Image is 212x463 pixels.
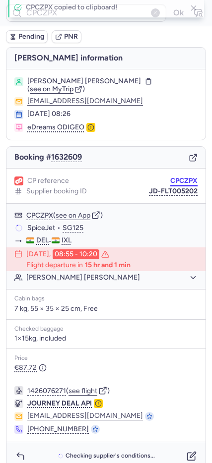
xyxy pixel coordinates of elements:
[27,85,85,93] button: (see on MyTrip)
[6,30,48,43] button: Pending
[14,326,198,333] div: Checked baggage
[26,273,198,282] button: [PERSON_NAME] [PERSON_NAME]
[170,177,198,185] button: CPCZPX
[27,97,143,105] button: [EMAIL_ADDRESS][DOMAIN_NAME]
[27,386,198,395] div: ( )
[27,123,84,132] span: eDreams ODIGEO
[6,4,166,22] input: PNR Reference
[36,236,49,244] span: DEL
[26,3,182,11] h4: CPCZPX copied to clipboard!
[85,261,131,269] time: 15 hr and 1 min
[53,249,99,259] time: 08:55 - 10:20
[27,399,92,407] span: JOURNEY DEAL API
[51,153,82,162] button: 1632609
[149,187,198,195] button: JD-FLT005202
[26,236,198,245] div: -
[27,224,198,232] div: •
[26,261,131,269] p: Flight departure in
[63,224,83,232] button: SG125
[27,387,66,395] button: 1426076271
[30,85,73,93] span: see on MyTrip
[32,452,180,461] button: Checking supplier's conditions...
[26,211,198,220] div: ( )
[26,187,87,195] span: Supplier booking ID
[69,387,97,395] button: see flight
[27,177,69,185] span: CP reference
[27,425,89,434] button: [PHONE_NUMBER]
[14,176,23,185] figure: 1L airline logo
[52,30,81,43] button: PNR
[14,335,66,343] span: 1×15kg, included
[27,110,198,118] div: [DATE] 08:26
[14,304,198,313] p: 7 kg, 55 × 35 × 25 cm, Free
[26,212,53,220] button: CPCZPX
[18,33,44,41] span: Pending
[6,48,206,69] h4: [PERSON_NAME] information
[27,77,141,85] span: [PERSON_NAME] [PERSON_NAME]
[14,364,47,372] span: €87.72
[64,33,78,41] span: PNR
[66,453,155,460] span: Checking supplier's conditions...
[26,249,109,259] div: [DATE],
[27,224,55,232] span: SpiceJet
[62,236,71,244] span: IXL
[56,212,90,220] button: see on App
[14,355,198,362] div: Price
[27,412,143,421] button: [EMAIL_ADDRESS][DOMAIN_NAME]
[14,153,82,162] span: Booking #
[14,295,198,302] div: Cabin bags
